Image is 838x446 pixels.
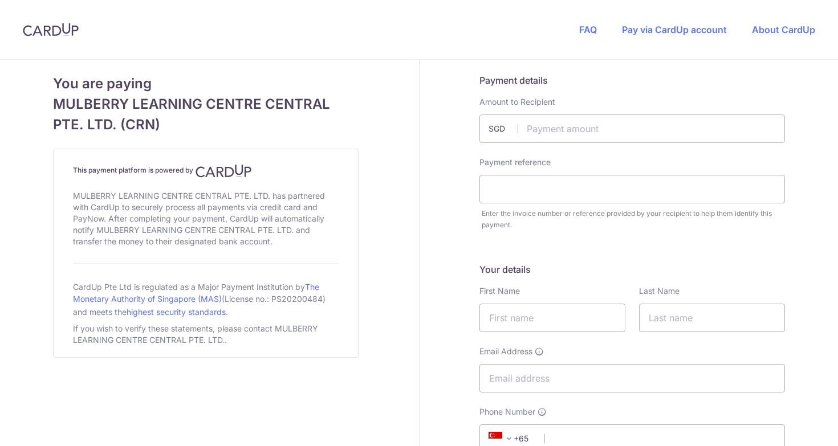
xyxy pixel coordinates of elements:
label: Last Name [639,285,680,297]
a: FAQ [579,24,597,35]
label: Amount to Recipient [479,96,555,108]
div: Enter the invoice number or reference provided by your recipient to help them identify this payment. [482,208,785,231]
span: Email Address [479,346,532,357]
img: CardUp [196,164,251,178]
input: Last name [639,304,785,332]
div: If you wish to verify these statements, please contact MULBERRY LEARNING CENTRE CENTRAL PTE. LTD.. [73,321,339,348]
span: You are paying [53,73,359,94]
input: Payment amount [479,114,785,143]
a: Pay via CardUp account [622,24,727,35]
h4: This payment platform is powered by [73,164,339,178]
a: About CardUp [752,24,815,35]
img: CardUp [23,23,79,36]
a: highest security standards [127,307,226,317]
h5: Payment details [479,73,785,87]
span: MULBERRY LEARNING CENTRE CENTRAL PTE. LTD. (CRN) [53,94,359,135]
span: SGD [489,123,518,134]
label: First Name [479,285,520,297]
span: +65 [489,432,516,445]
label: Payment reference [479,157,551,168]
span: +65 [485,432,536,445]
div: MULBERRY LEARNING CENTRE CENTRAL PTE. LTD. has partnered with CardUp to securely process all paym... [73,188,339,249]
input: First name [479,304,625,332]
span: Phone Number [479,406,535,418]
div: CardUp Pte Ltd is regulated as a Major Payment Institution by (License no.: PS20200484) and meets... [73,277,339,321]
input: Email address [479,364,785,392]
h5: Your details [479,263,785,276]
